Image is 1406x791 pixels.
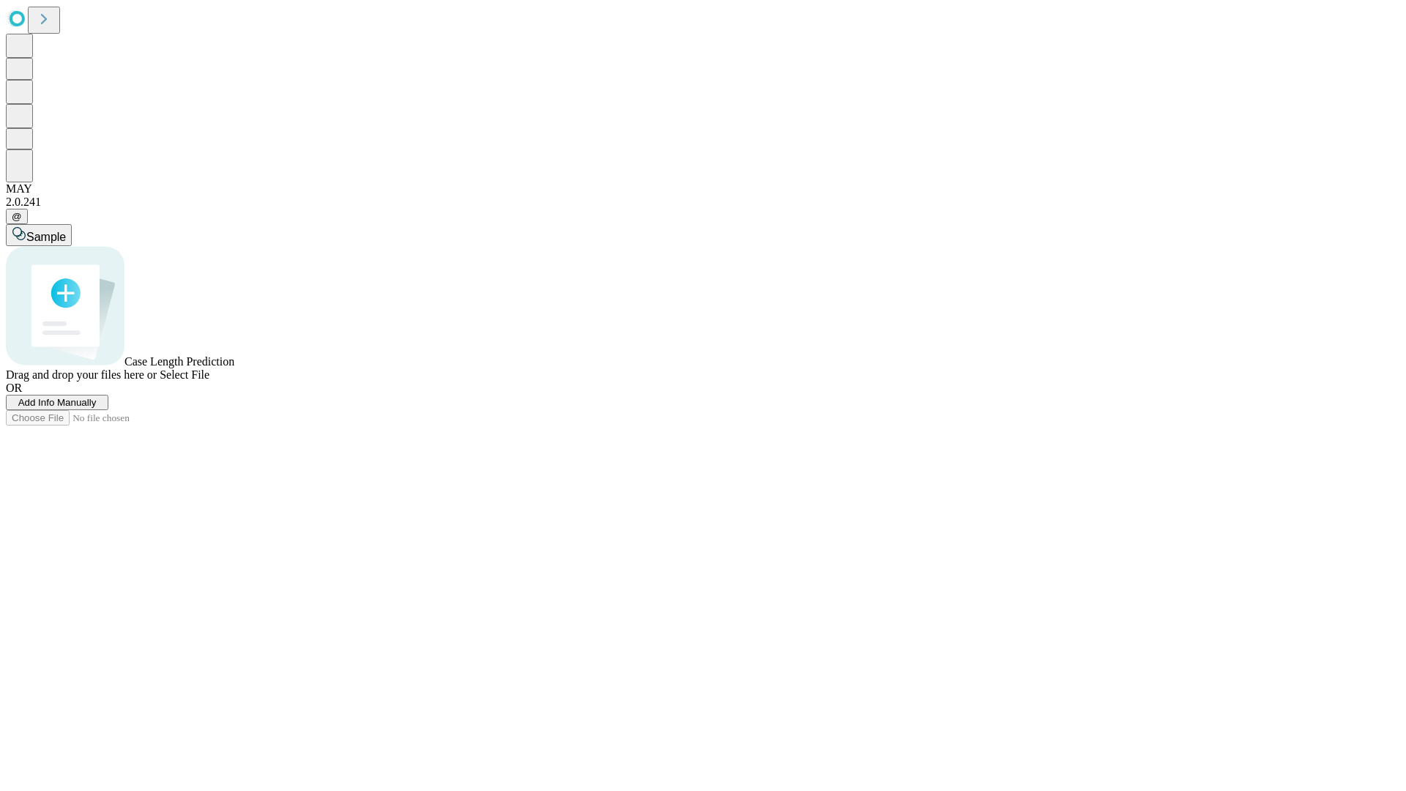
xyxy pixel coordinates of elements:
span: Case Length Prediction [124,355,234,368]
span: OR [6,382,22,394]
span: Select File [160,368,209,381]
span: Add Info Manually [18,397,97,408]
button: Add Info Manually [6,395,108,410]
span: @ [12,211,22,222]
button: Sample [6,224,72,246]
span: Drag and drop your files here or [6,368,157,381]
button: @ [6,209,28,224]
span: Sample [26,231,66,243]
div: 2.0.241 [6,196,1400,209]
div: MAY [6,182,1400,196]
